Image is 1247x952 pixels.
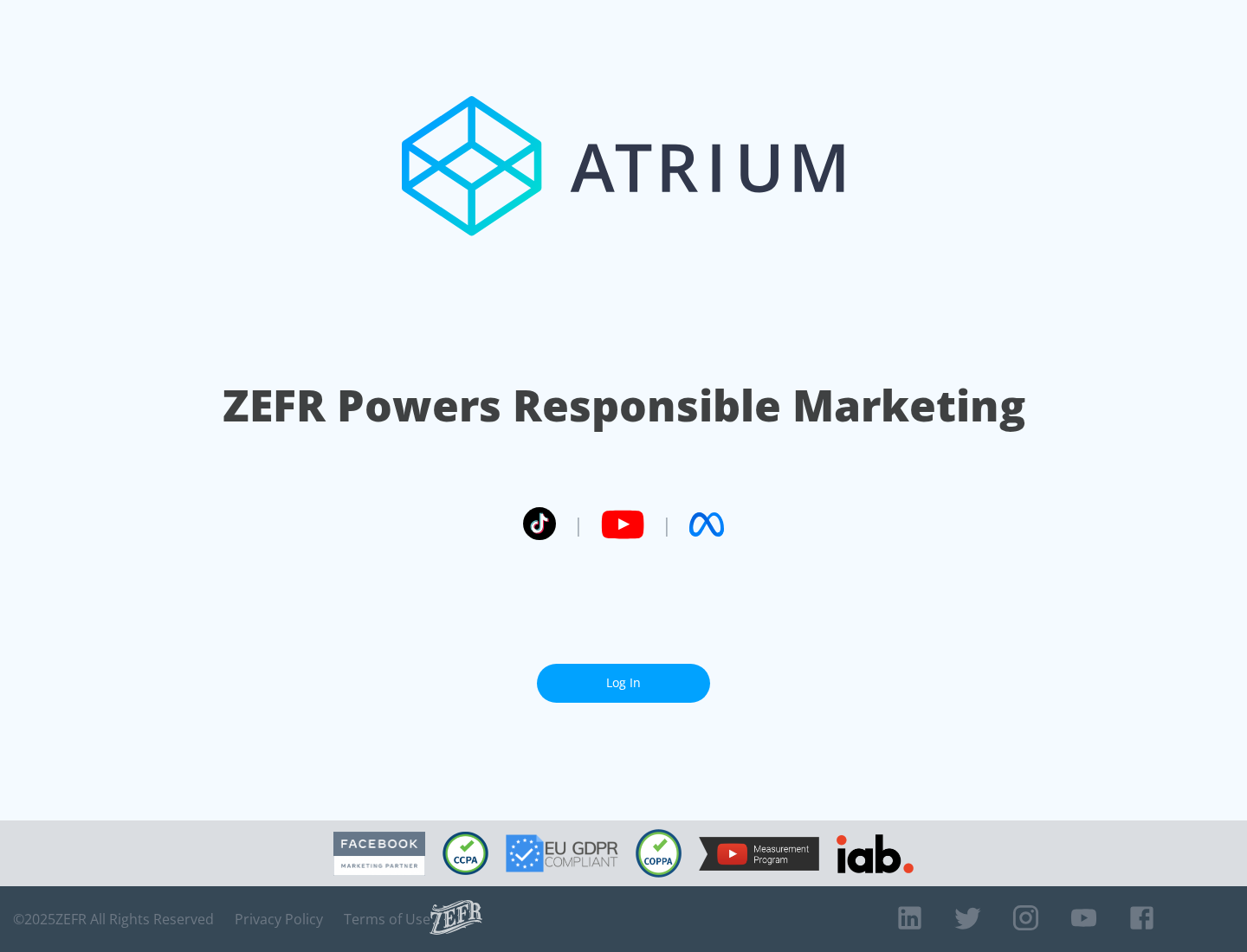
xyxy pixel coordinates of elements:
img: COPPA Compliant [636,829,682,878]
img: Facebook Marketing Partner [333,832,425,876]
a: Log In [537,664,710,703]
img: IAB [837,834,914,873]
span: | [662,511,672,537]
h1: ZEFR Powers Responsible Marketing [223,376,1025,435]
img: YouTube Measurement Program [699,837,819,871]
span: © 2025 ZEFR All Rights Reserved [13,910,214,928]
a: Privacy Policy [235,910,323,928]
img: GDPR Compliant [506,834,618,872]
img: CCPA Compliant [443,832,488,875]
span: | [573,511,584,537]
a: Terms of Use [344,910,430,928]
